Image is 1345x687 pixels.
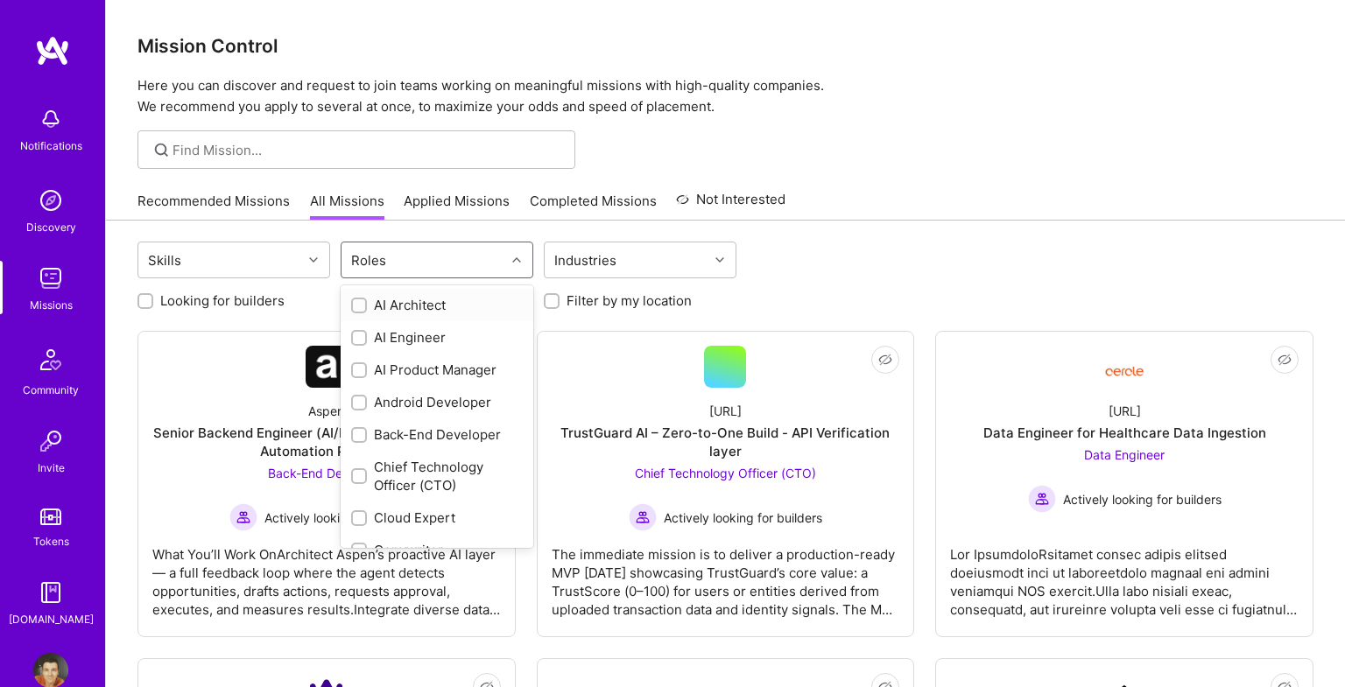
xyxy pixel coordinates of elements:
[26,218,76,236] div: Discovery
[676,189,785,221] a: Not Interested
[9,610,94,628] div: [DOMAIN_NAME]
[552,346,900,622] a: [URL]TrustGuard AI – Zero-to-One Build - API Verification layerChief Technology Officer (CTO) Act...
[715,256,724,264] i: icon Chevron
[137,192,290,221] a: Recommended Missions
[530,192,657,221] a: Completed Missions
[33,575,68,610] img: guide book
[1103,353,1145,382] img: Company Logo
[309,256,318,264] i: icon Chevron
[709,402,742,420] div: [URL]
[351,541,523,559] div: Copywriter
[552,531,900,619] div: The immediate mission is to deliver a production-ready MVP [DATE] showcasing TrustGuard’s core va...
[20,137,82,155] div: Notifications
[264,508,423,527] span: Actively looking for builders
[33,532,69,550] div: Tokens
[308,402,344,420] div: Aspen
[347,248,391,273] div: Roles
[33,102,68,137] img: bell
[30,296,73,314] div: Missions
[310,192,384,221] a: All Missions
[635,466,816,480] span: Chief Technology Officer (CTO)
[306,346,348,388] img: Company Logo
[983,424,1266,442] div: Data Engineer for Healthcare Data Ingestion
[404,192,510,221] a: Applied Missions
[35,35,70,67] img: logo
[351,508,523,527] div: Cloud Expert
[351,425,523,444] div: Back-End Developer
[151,140,172,160] i: icon SearchGrey
[512,256,521,264] i: icon Chevron
[33,183,68,218] img: discovery
[1109,402,1141,420] div: [URL]
[152,346,501,622] a: Company LogoAspenSenior Backend Engineer (AI/Integrations) to join an AI Automation PlatformBack-...
[137,35,1313,57] h3: Mission Control
[160,291,285,310] label: Looking for builders
[629,503,657,531] img: Actively looking for builders
[173,141,562,159] input: Find Mission...
[33,261,68,296] img: teamwork
[550,248,621,273] div: Industries
[229,503,257,531] img: Actively looking for builders
[351,328,523,347] div: AI Engineer
[351,361,523,379] div: AI Product Manager
[38,459,65,477] div: Invite
[1063,490,1222,508] span: Actively looking for builders
[23,381,79,399] div: Community
[152,424,501,460] div: Senior Backend Engineer (AI/Integrations) to join an AI Automation Platform
[40,508,61,525] img: tokens
[30,339,72,381] img: Community
[351,296,523,314] div: AI Architect
[664,508,822,527] span: Actively looking for builders
[567,291,692,310] label: Filter by my location
[1278,353,1292,367] i: icon EyeClosed
[144,248,186,273] div: Skills
[351,458,523,494] div: Chief Technology Officer (CTO)
[351,393,523,411] div: Android Developer
[137,75,1313,117] p: Here you can discover and request to join teams working on meaningful missions with high-quality ...
[878,353,892,367] i: icon EyeClosed
[33,424,68,459] img: Invite
[268,466,385,480] span: Back-End Developer
[152,531,501,619] div: What You’ll Work OnArchitect Aspen’s proactive AI layer — a full feedback loop where the agent de...
[1028,485,1056,513] img: Actively looking for builders
[950,346,1299,622] a: Company Logo[URL]Data Engineer for Healthcare Data IngestionData Engineer Actively looking for bu...
[552,424,900,460] div: TrustGuard AI – Zero-to-One Build - API Verification layer
[950,531,1299,619] div: Lor IpsumdoloRsitamet consec adipis elitsed doeiusmodt inci ut laboreetdolo magnaal eni admini ve...
[1084,447,1165,462] span: Data Engineer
